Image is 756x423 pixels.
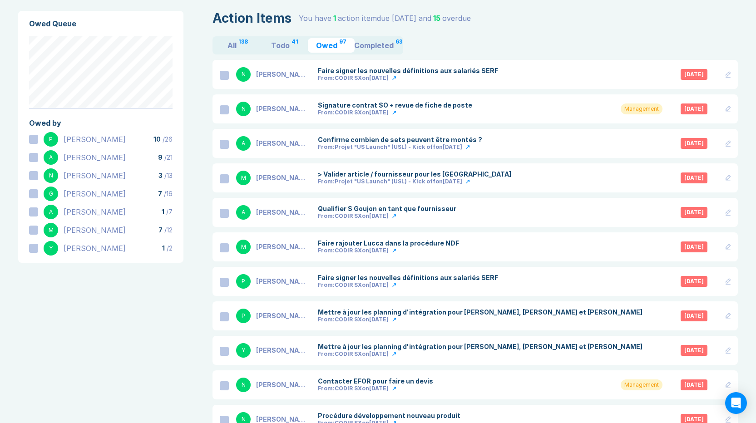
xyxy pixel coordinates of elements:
[681,379,707,390] div: 2025-04-14T00:00:00+01:00
[158,190,173,197] div: / 16
[236,274,251,289] div: P
[318,67,498,74] div: Faire signer les nouvelles définitions aux salariés SERF
[299,13,471,24] div: You have action item due [DATE] and overdue
[339,38,346,49] div: 97
[681,207,707,218] div: 2025-03-26T00:00:00+01:00
[256,71,307,78] div: [PERSON_NAME]
[153,136,173,143] div: / 26
[162,245,173,252] div: / 2
[256,209,307,216] div: [PERSON_NAME]
[318,309,642,316] div: Mettre à jour les planning d'intégration pour [PERSON_NAME], [PERSON_NAME] et [PERSON_NAME]
[236,309,251,323] div: P
[64,170,126,181] div: Nicolas Dugand
[256,416,307,423] div: [PERSON_NAME]
[236,171,251,185] div: M
[236,205,251,220] div: A
[44,150,58,165] div: A
[256,243,307,251] div: [PERSON_NAME]
[318,178,511,185] a: From:Projet "US Launch" (USL) - Kick offon[DATE]
[292,38,298,49] div: 41
[236,67,251,82] div: N
[681,172,707,183] div: 2025-03-24T00:00:00+01:00
[316,42,337,49] div: Owed
[64,188,126,199] div: Gregory Gouilloux
[681,276,707,287] div: 2025-03-31T00:00:00+02:00
[271,42,290,49] div: Todo
[158,153,163,161] span: 9
[227,42,237,49] div: All
[44,187,58,201] div: G
[681,345,707,356] div: 2025-03-31T00:00:00+01:00
[44,223,58,237] div: M
[64,243,126,254] div: Yannick Ricol
[318,247,459,254] a: From:CODIR SXon[DATE]
[44,241,58,256] div: Y
[162,244,165,252] span: 1
[64,225,126,236] div: Morgane Grenier
[64,152,126,163] div: Alexis Taveau
[318,109,472,116] a: From:CODIR SXon[DATE]
[318,350,642,358] a: From:CODIR SXon[DATE]
[256,347,307,354] div: [PERSON_NAME]
[681,138,707,149] div: 2025-03-21T00:00:00+01:00
[256,105,307,113] div: [PERSON_NAME]
[318,143,482,151] a: From:Projet "US Launch" (USL) - Kick offon[DATE]
[318,205,456,212] div: Qualifier S Goujon en tant que fournisseur
[318,378,433,385] div: Contacter EFOR pour faire un devis
[158,226,173,234] div: / 12
[318,274,498,281] div: Faire signer les nouvelles définitions aux salariés SERF
[725,392,747,414] div: Open Intercom Messenger
[433,14,440,23] span: 15
[212,11,292,25] div: Action Items
[354,42,394,49] div: Completed
[162,208,164,216] span: 1
[318,74,498,82] a: From:CODIR SXon[DATE]
[621,379,662,390] div: Management
[236,240,251,254] div: M
[318,240,459,247] div: Faire rajouter Lucca dans la procédure NDF
[395,38,402,49] div: 63
[256,312,307,320] div: [PERSON_NAME]
[64,207,126,217] div: Aurélia MERCERON
[44,132,58,147] div: P
[318,136,482,143] div: Confirme combien de sets peuvent être montés ?
[236,378,251,392] div: N
[318,412,460,419] div: Procédure développement nouveau produit
[256,381,307,389] div: [PERSON_NAME]
[158,226,163,234] span: 7
[318,212,456,220] a: From:CODIR SXon[DATE]
[29,18,173,29] div: Owed Queue
[256,140,307,147] div: [PERSON_NAME]
[162,208,173,216] div: / 7
[158,172,163,179] span: 3
[29,118,173,128] div: Owed by
[238,38,248,49] div: 138
[333,14,336,23] span: 1
[153,135,161,143] span: 10
[44,205,58,219] div: A
[318,316,642,323] a: From:CODIR SXon[DATE]
[256,174,307,182] div: [PERSON_NAME]
[681,310,707,321] div: 2025-03-31T00:00:00+01:00
[318,343,642,350] div: Mettre à jour les planning d'intégration pour [PERSON_NAME], [PERSON_NAME] et [PERSON_NAME]
[318,385,433,392] a: From:CODIR SXon[DATE]
[681,69,707,80] div: 2024-01-04T00:00:00+01:00
[158,172,173,179] div: / 13
[236,343,251,358] div: Y
[318,102,472,109] div: Signature contrat SO + revue de fiche de poste
[158,190,162,197] span: 7
[256,278,307,285] div: [PERSON_NAME]
[318,281,498,289] a: From:CODIR SXon[DATE]
[621,103,662,114] div: Management
[236,102,251,116] div: N
[681,241,707,252] div: 2025-03-31T00:00:00+02:00
[44,168,58,183] div: N
[681,103,707,114] div: 2024-11-09T00:00:00+01:00
[64,134,126,145] div: Philippe Lorenzati
[318,171,511,178] div: > Valider article / fournisseur pour les [GEOGRAPHIC_DATA]
[158,154,173,161] div: / 21
[236,136,251,151] div: A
